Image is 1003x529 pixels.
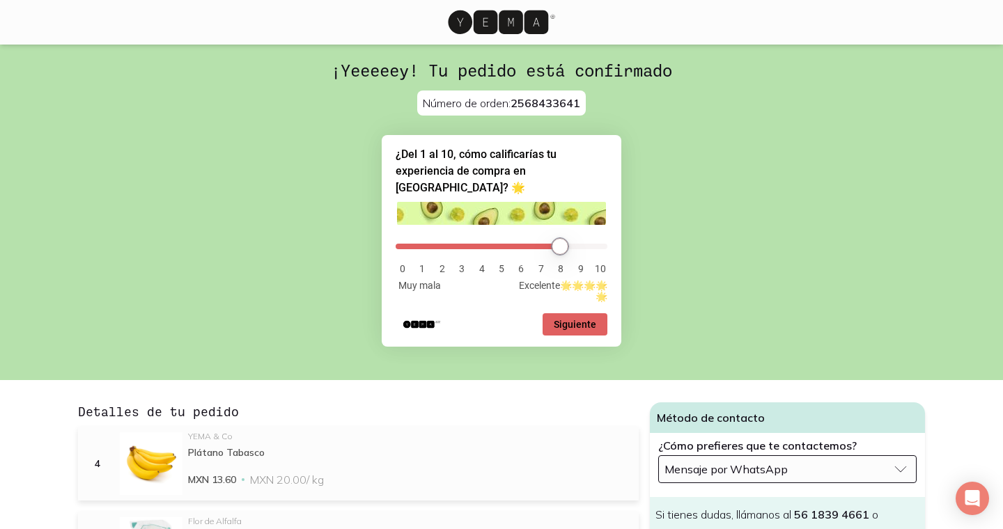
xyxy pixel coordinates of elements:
li: 10 [593,263,607,274]
li: 9 [574,263,588,274]
div: YEMA & Co [188,432,633,441]
li: 6 [514,263,528,274]
div: ¿Del 1 al 10, cómo calificarías tu experiencia de compra en YEMA? 🌟 Select an option from 0 to 10... [396,233,607,302]
button: Mensaje por WhatsApp [658,455,917,483]
li: 3 [455,263,469,274]
a: 4Plátano TabascoYEMA & CoPlátano TabascoMXN 13.60MXN 20.00/ kg [81,432,633,495]
li: 0 [396,263,410,274]
li: 8 [554,263,568,274]
a: 56 1839 4661 [794,507,869,521]
span: Mensaje por WhatsApp [664,462,788,476]
span: MXN 13.60 [188,473,236,487]
button: Siguiente pregunta [543,313,607,335]
div: 4 [81,457,114,470]
img: Plátano Tabasco [120,432,182,495]
h4: Método de contacto [650,402,925,433]
li: 7 [534,263,548,274]
li: 4 [475,263,489,274]
h3: Detalles de tu pedido [78,402,639,420]
p: Número de orden: [417,90,586,116]
li: 1 [415,263,429,274]
span: 2568433641 [511,96,580,110]
span: MXN 20.00 / kg [250,473,324,487]
span: Excelente🌟🌟🌟🌟🌟 [513,280,607,302]
li: 5 [495,263,508,274]
label: ¿Cómo prefieres que te contactemos? [658,439,917,452]
li: 2 [435,263,449,274]
div: Open Intercom Messenger [956,482,989,515]
span: Muy mala [398,280,441,302]
div: Plátano Tabasco [188,446,633,459]
div: Flor de Alfalfa [188,517,633,526]
h2: ¿Del 1 al 10, cómo calificarías tu experiencia de compra en YEMA? 🌟 Select an option from 0 to 10... [396,146,607,196]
